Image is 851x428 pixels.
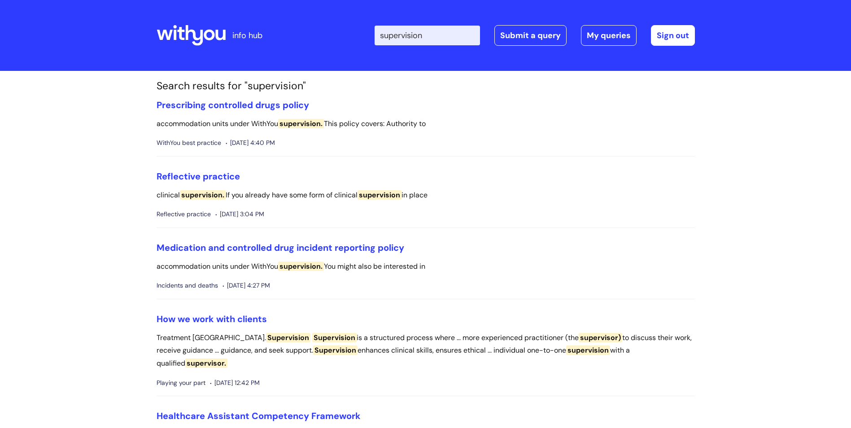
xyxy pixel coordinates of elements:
div: | - [375,25,695,46]
p: info hub [232,28,262,43]
span: Supervision [313,345,358,355]
p: accommodation units under WithYou This policy covers: Authority to [157,118,695,131]
a: Healthcare Assistant Competency Framework [157,410,361,422]
p: Treatment [GEOGRAPHIC_DATA]. is a structured process where ... more experienced practitioner (the... [157,332,695,370]
span: supervision [358,190,401,200]
span: [DATE] 3:04 PM [215,209,264,220]
span: supervision. [278,262,324,271]
p: accommodation units under WithYou You might also be interested in [157,260,695,273]
span: Supervision [266,333,310,342]
span: [DATE] 4:27 PM [223,280,270,291]
span: [DATE] 4:40 PM [226,137,275,148]
h1: Search results for "supervision" [157,80,695,92]
span: supervision [566,345,610,355]
span: Playing your part [157,377,205,389]
a: Reflective practice [157,170,240,182]
span: supervision. [278,119,324,128]
a: Submit a query [494,25,567,46]
a: How we work with clients [157,313,267,325]
span: Incidents and deaths [157,280,218,291]
span: supervisor) [579,333,622,342]
span: Reflective practice [157,209,211,220]
span: Supervision [312,333,357,342]
p: clinical If you already have some form of clinical in place [157,189,695,202]
a: My queries [581,25,637,46]
a: Medication and controlled drug incident reporting policy [157,242,404,253]
input: Search [375,26,480,45]
span: [DATE] 12:42 PM [210,377,260,389]
span: WithYou best practice [157,137,221,148]
span: supervisor. [185,358,227,368]
a: Prescribing controlled drugs policy [157,99,309,111]
a: Sign out [651,25,695,46]
span: supervision. [180,190,226,200]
